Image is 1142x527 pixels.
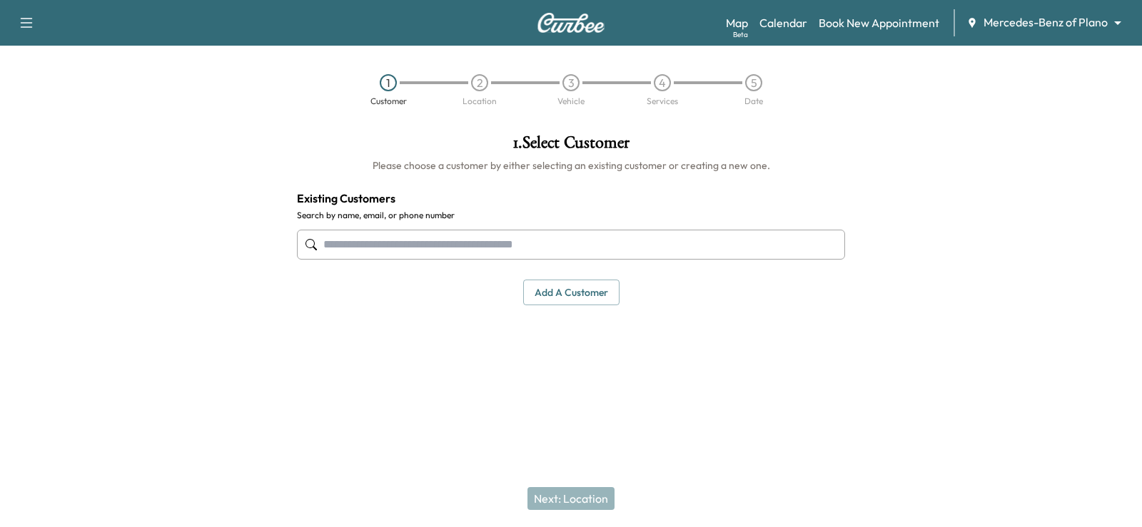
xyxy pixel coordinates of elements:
[523,280,620,306] button: Add a customer
[759,14,807,31] a: Calendar
[733,29,748,40] div: Beta
[297,134,845,158] h1: 1 . Select Customer
[537,13,605,33] img: Curbee Logo
[463,97,497,106] div: Location
[297,190,845,207] h4: Existing Customers
[471,74,488,91] div: 2
[745,74,762,91] div: 5
[819,14,939,31] a: Book New Appointment
[654,74,671,91] div: 4
[370,97,407,106] div: Customer
[297,158,845,173] h6: Please choose a customer by either selecting an existing customer or creating a new one.
[380,74,397,91] div: 1
[726,14,748,31] a: MapBeta
[297,210,845,221] label: Search by name, email, or phone number
[557,97,585,106] div: Vehicle
[744,97,763,106] div: Date
[562,74,580,91] div: 3
[647,97,678,106] div: Services
[984,14,1108,31] span: Mercedes-Benz of Plano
